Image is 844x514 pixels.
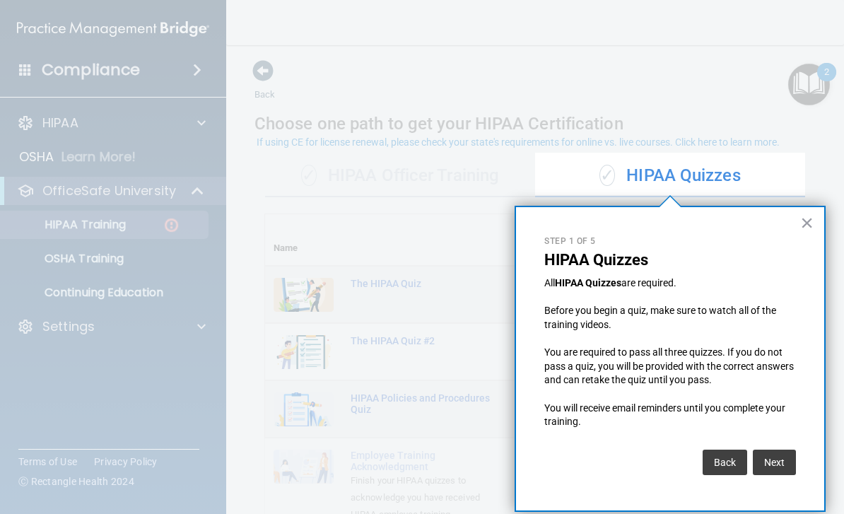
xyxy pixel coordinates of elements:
button: Close [800,211,814,234]
p: You are required to pass all three quizzes. If you do not pass a quiz, you will be provided with ... [544,346,796,387]
strong: HIPAA Quizzes [555,277,621,288]
p: Step 1 of 5 [544,235,796,247]
p: Before you begin a quiz, make sure to watch all of the training videos. [544,304,796,332]
span: All [544,277,555,288]
span: are required. [621,277,676,288]
button: Back [703,450,747,475]
span: ✓ [599,165,615,186]
p: You will receive email reminders until you complete your training. [544,402,796,429]
p: HIPAA Quizzes [544,251,796,269]
button: Next [753,450,796,475]
div: HIPAA Quizzes [535,155,805,197]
